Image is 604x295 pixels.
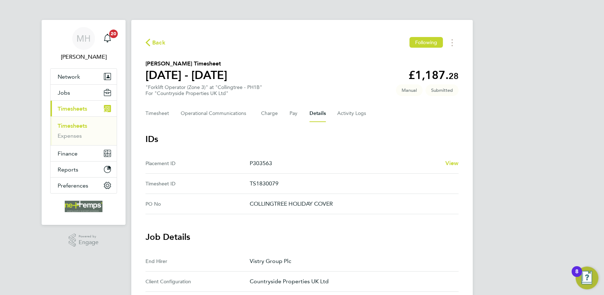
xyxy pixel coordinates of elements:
button: Network [51,69,117,84]
h1: [DATE] - [DATE] [145,68,227,82]
button: Timesheets [51,101,117,116]
button: Timesheets Menu [446,37,459,48]
a: Timesheets [58,122,87,129]
a: View [445,159,459,168]
span: Following [415,39,437,46]
p: TS1830079 [250,179,453,188]
div: Timesheets [51,116,117,145]
span: This timesheet was manually created. [396,84,423,96]
button: Charge [261,105,278,122]
p: P303563 [250,159,439,168]
span: Timesheets [58,105,87,112]
p: Countryside Properties UK Ltd [250,277,453,286]
p: Vistry Group Plc [250,257,453,265]
span: This timesheet is Submitted. [425,84,459,96]
div: Timesheet ID [145,179,250,188]
span: 20 [109,30,118,38]
span: 28 [449,71,459,81]
div: End Hirer [145,257,250,265]
button: Pay [290,105,298,122]
button: Details [309,105,326,122]
button: Reports [51,162,117,177]
p: COLLINGTREE HOLIDAY COVER [250,200,453,208]
button: Jobs [51,85,117,100]
button: Operational Communications [181,105,250,122]
a: MH[PERSON_NAME] [50,27,117,61]
span: Reports [58,166,78,173]
div: For "Countryside Properties UK Ltd" [145,90,262,96]
nav: Main navigation [42,20,126,225]
img: net-temps-logo-retina.png [65,201,102,212]
button: Back [145,38,165,47]
button: Following [409,37,443,48]
span: Michael Hallam [50,53,117,61]
span: View [445,160,459,167]
button: Finance [51,146,117,161]
a: Go to home page [50,201,117,212]
span: Jobs [58,89,70,96]
h3: Job Details [145,231,459,243]
div: 8 [575,272,578,281]
span: Engage [79,239,99,246]
app-decimal: £1,187. [408,68,459,82]
button: Open Resource Center, 8 new notifications [576,267,598,289]
a: Expenses [58,132,82,139]
h3: IDs [145,133,459,145]
span: MH [76,34,91,43]
div: "Forklift Operator (Zone 3)" at "Collingtree - PH1B" [145,84,262,96]
span: Finance [58,150,78,157]
h2: [PERSON_NAME] Timesheet [145,59,227,68]
span: Preferences [58,182,88,189]
div: PO No [145,200,250,208]
a: 20 [100,27,115,50]
span: Back [152,38,165,47]
button: Preferences [51,178,117,193]
button: Timesheet [145,105,169,122]
button: Activity Logs [337,105,367,122]
span: Powered by [79,233,99,239]
div: Client Configuration [145,277,250,286]
div: Placement ID [145,159,250,168]
a: Powered byEngage [69,233,99,247]
span: Network [58,73,80,80]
